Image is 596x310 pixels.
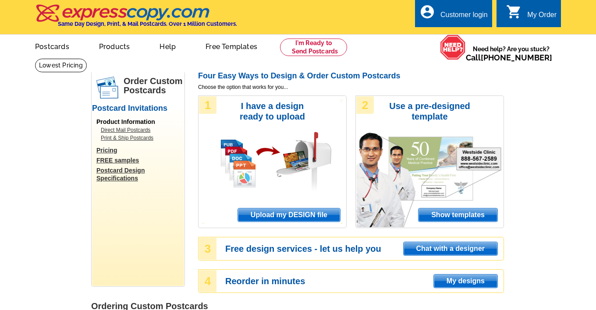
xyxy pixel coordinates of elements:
span: Choose the option that works for you... [198,83,504,91]
span: Need help? Are you stuck? [466,45,557,62]
a: Help [145,35,190,56]
h4: Same Day Design, Print, & Mail Postcards. Over 1 Million Customers. [58,21,237,27]
h1: Order Custom Postcards [124,77,184,95]
a: Upload my DESIGN file [238,208,341,222]
a: account_circle Customer login [419,10,488,21]
span: Upload my DESIGN file [238,208,340,222]
div: 2 [356,96,374,114]
h3: I have a design ready to upload [227,101,317,122]
span: Product Information [96,118,155,125]
a: [PHONE_NUMBER] [481,53,552,62]
a: Pricing [96,146,184,154]
img: postcards.png [96,77,118,99]
img: help [440,35,466,60]
span: Call [466,53,552,62]
div: Customer login [440,11,488,23]
h3: Reorder in minutes [225,277,503,285]
a: Free Templates [192,35,271,56]
div: 4 [199,270,216,292]
a: Chat with a designer [403,242,498,256]
div: My Order [527,11,557,23]
h2: Postcard Invitations [92,104,184,113]
a: Same Day Design, Print, & Mail Postcards. Over 1 Million Customers. [35,11,237,27]
a: Print & Ship Postcards [101,134,180,142]
a: Postcard Design Specifications [96,166,184,182]
a: FREE samples [96,156,184,164]
a: My designs [433,274,498,288]
a: Direct Mail Postcards [101,126,180,134]
div: 3 [199,238,216,260]
a: Products [85,35,144,56]
a: Postcards [21,35,83,56]
i: shopping_cart [506,4,522,20]
span: Chat with a designer [404,242,497,255]
span: Show templates [419,208,497,222]
i: account_circle [419,4,435,20]
a: shopping_cart My Order [506,10,557,21]
span: My designs [434,275,497,288]
h3: Use a pre-designed template [385,101,475,122]
div: 1 [199,96,216,114]
h3: Free design services - let us help you [225,245,503,253]
h2: Four Easy Ways to Design & Order Custom Postcards [198,71,504,81]
a: Show templates [418,208,498,222]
